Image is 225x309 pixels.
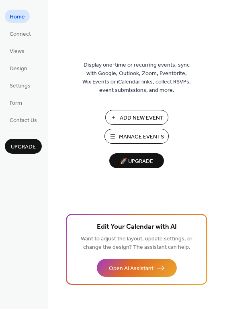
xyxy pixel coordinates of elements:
[5,79,35,92] a: Settings
[97,259,177,277] button: Open AI Assistant
[104,129,169,144] button: Manage Events
[109,264,153,273] span: Open AI Assistant
[114,156,159,167] span: 🚀 Upgrade
[5,61,32,75] a: Design
[5,96,27,109] a: Form
[82,61,191,95] span: Display one-time or recurring events, sync with Google, Outlook, Zoom, Eventbrite, Wix Events or ...
[10,99,22,108] span: Form
[11,143,36,151] span: Upgrade
[120,114,164,122] span: Add New Event
[5,44,29,57] a: Views
[5,27,36,40] a: Connect
[105,110,168,125] button: Add New Event
[5,10,30,23] a: Home
[10,82,31,90] span: Settings
[10,116,37,125] span: Contact Us
[81,234,192,253] span: Want to adjust the layout, update settings, or change the design? The assistant can help.
[10,30,31,39] span: Connect
[5,139,42,154] button: Upgrade
[5,113,42,126] a: Contact Us
[10,13,25,21] span: Home
[97,222,177,233] span: Edit Your Calendar with AI
[10,65,27,73] span: Design
[119,133,164,141] span: Manage Events
[10,47,25,56] span: Views
[109,153,164,168] button: 🚀 Upgrade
